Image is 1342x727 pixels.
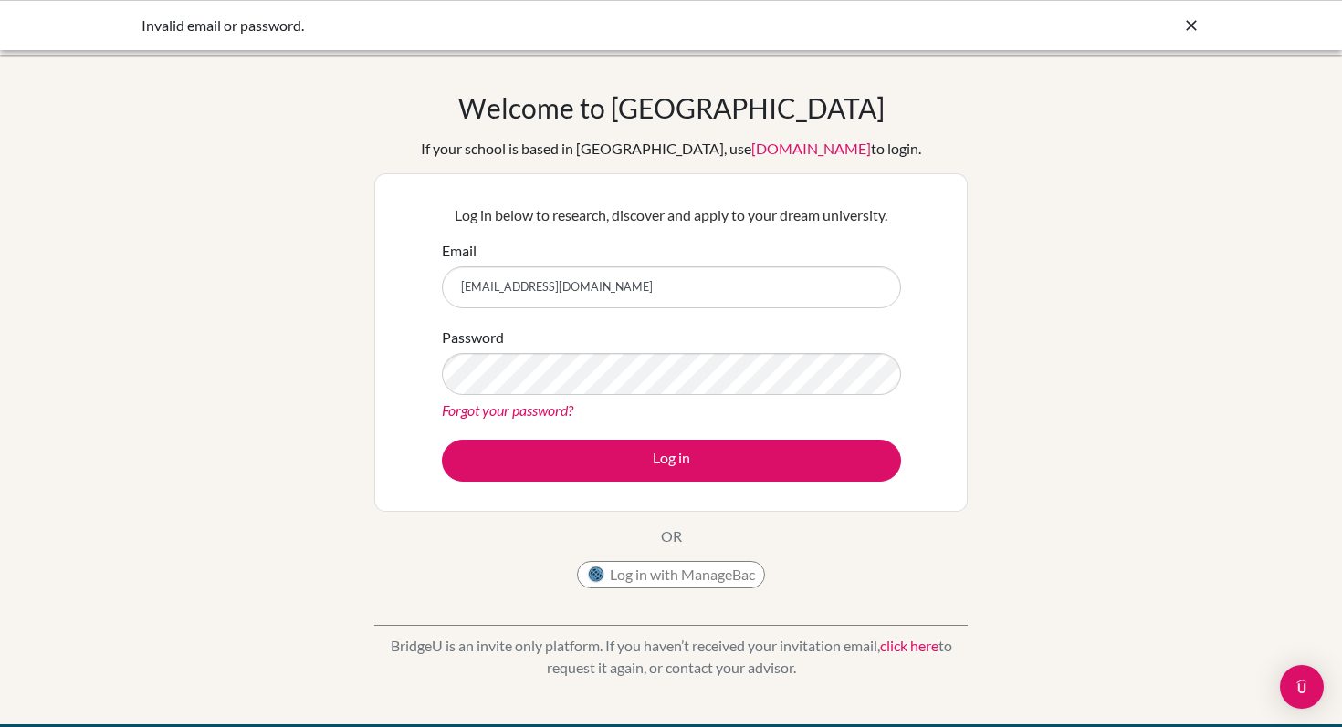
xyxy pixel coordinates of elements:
button: Log in [442,440,901,482]
h1: Welcome to [GEOGRAPHIC_DATA] [458,91,885,124]
div: If your school is based in [GEOGRAPHIC_DATA], use to login. [421,138,921,160]
button: Log in with ManageBac [577,561,765,588]
p: Log in below to research, discover and apply to your dream university. [442,204,901,226]
p: BridgeU is an invite only platform. If you haven’t received your invitation email, to request it ... [374,635,968,679]
label: Email [442,240,477,262]
p: OR [661,525,682,547]
div: Open Intercom Messenger [1280,665,1324,709]
a: click here [880,637,938,654]
a: Forgot your password? [442,401,573,419]
label: Password [442,327,504,348]
a: [DOMAIN_NAME] [751,140,871,157]
div: Invalid email or password. [142,15,927,36]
